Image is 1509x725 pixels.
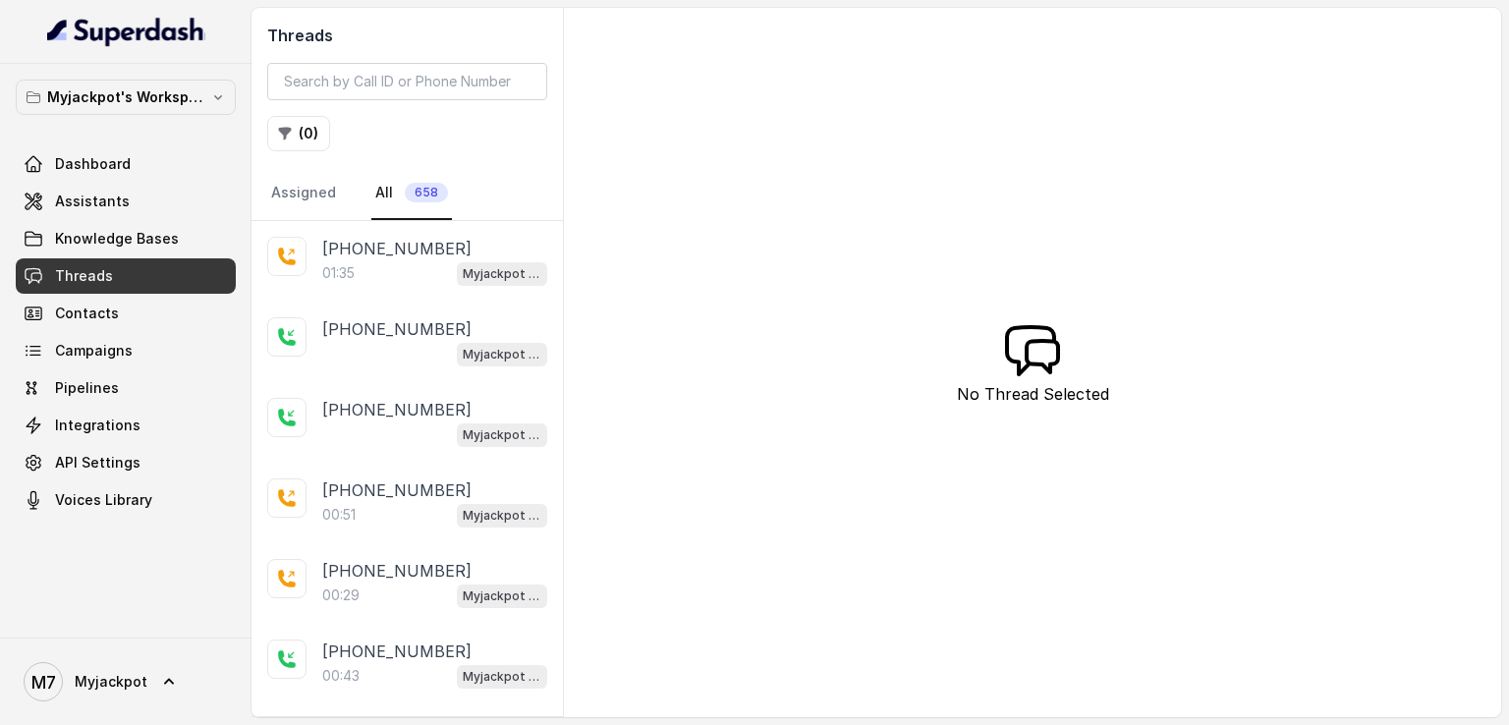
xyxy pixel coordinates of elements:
[322,640,472,663] p: [PHONE_NUMBER]
[267,167,547,220] nav: Tabs
[463,345,541,364] p: Myjackpot agent
[16,370,236,406] a: Pipelines
[47,85,204,109] p: Myjackpot's Workspace
[463,586,541,606] p: Myjackpot agent
[322,398,472,421] p: [PHONE_NUMBER]
[405,183,448,202] span: 658
[322,559,472,583] p: [PHONE_NUMBER]
[267,63,547,100] input: Search by Call ID or Phone Number
[957,382,1109,406] p: No Thread Selected
[55,154,131,174] span: Dashboard
[16,296,236,331] a: Contacts
[267,24,547,47] h2: Threads
[322,586,360,605] p: 00:29
[16,258,236,294] a: Threads
[267,116,330,151] button: (0)
[463,264,541,284] p: Myjackpot agent
[31,672,56,693] text: M7
[55,341,133,361] span: Campaigns
[55,192,130,211] span: Assistants
[322,317,472,341] p: [PHONE_NUMBER]
[55,378,119,398] span: Pipelines
[55,229,179,249] span: Knowledge Bases
[16,445,236,480] a: API Settings
[267,167,340,220] a: Assigned
[16,80,236,115] button: Myjackpot's Workspace
[47,16,205,47] img: light.svg
[322,666,360,686] p: 00:43
[371,167,452,220] a: All658
[16,408,236,443] a: Integrations
[322,505,356,525] p: 00:51
[55,266,113,286] span: Threads
[463,506,541,526] p: Myjackpot agent
[322,237,472,260] p: [PHONE_NUMBER]
[16,184,236,219] a: Assistants
[55,304,119,323] span: Contacts
[55,453,140,473] span: API Settings
[16,146,236,182] a: Dashboard
[16,333,236,368] a: Campaigns
[322,263,355,283] p: 01:35
[463,425,541,445] p: Myjackpot agent
[75,672,147,692] span: Myjackpot
[55,416,140,435] span: Integrations
[16,654,236,709] a: Myjackpot
[322,478,472,502] p: [PHONE_NUMBER]
[55,490,152,510] span: Voices Library
[16,482,236,518] a: Voices Library
[463,667,541,687] p: Myjackpot agent
[16,221,236,256] a: Knowledge Bases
